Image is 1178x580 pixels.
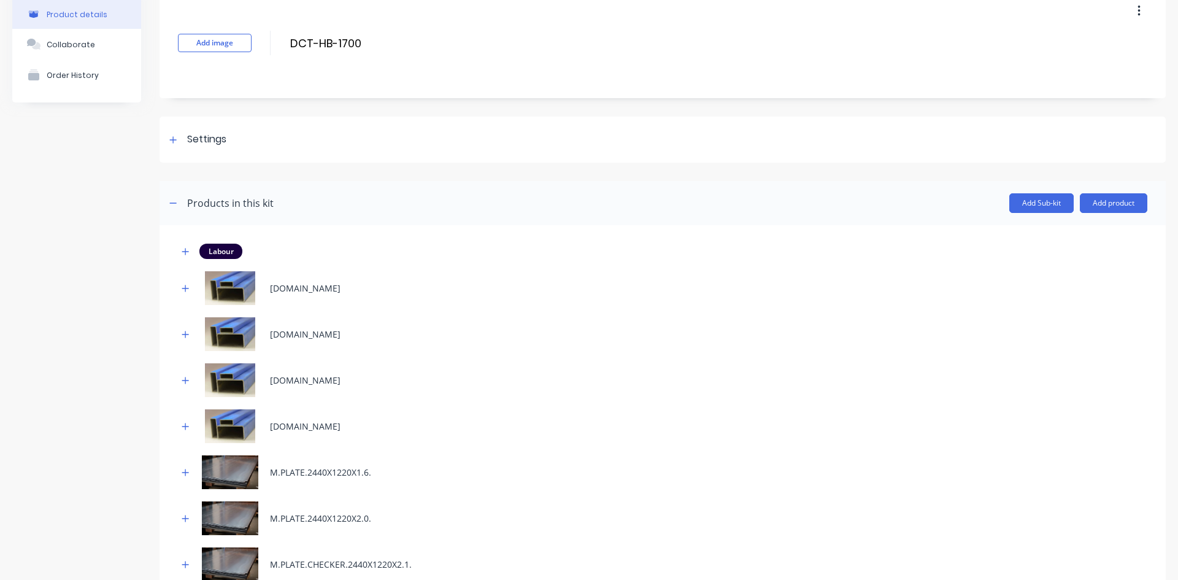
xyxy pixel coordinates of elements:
button: Add image [178,34,252,52]
div: Order History [47,71,99,80]
button: Add product [1080,193,1147,213]
div: Labour [199,244,242,258]
img: M.RHS.50X50X2.BLUE [199,363,261,397]
div: Products in this kit [187,196,274,211]
img: M.PLATE.2440X1220X2.0. [199,501,261,535]
button: Order History [12,60,141,90]
button: Add Sub-kit [1009,193,1074,213]
div: Collaborate [47,40,95,49]
input: Enter kit name [289,34,506,52]
div: [DOMAIN_NAME] [270,420,341,433]
div: M.PLATE.2440X1220X1.6. [270,466,371,479]
div: M.PLATE.CHECKER.2440X1220X2.1. [270,558,412,571]
img: M.PLATE.2440X1220X1.6. [199,455,261,489]
div: [DOMAIN_NAME] [270,374,341,387]
img: M.RHS.50X20X2.BLUE [199,409,261,443]
div: Product details [47,10,107,19]
div: [DOMAIN_NAME] [270,282,341,295]
img: M.RHS.100X50X2.BLUE [199,271,261,305]
div: Settings [187,132,226,147]
div: M.PLATE.2440X1220X2.0. [270,512,371,525]
button: Collaborate [12,29,141,60]
div: [DOMAIN_NAME] [270,328,341,341]
img: M.RHS.75X50X2.BLUE [199,317,261,351]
